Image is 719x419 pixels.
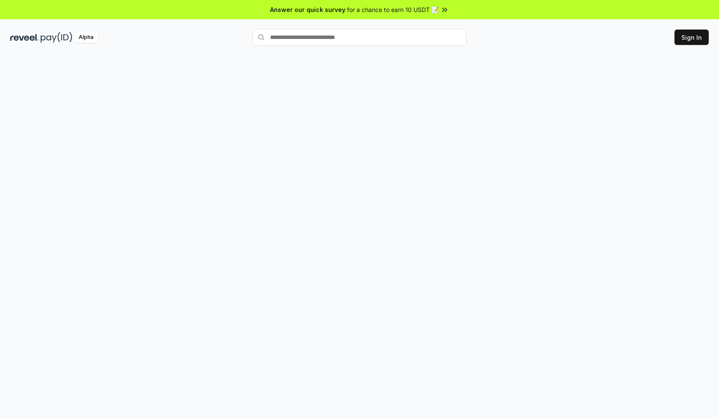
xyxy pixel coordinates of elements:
[674,30,709,45] button: Sign In
[347,5,439,14] span: for a chance to earn 10 USDT 📝
[41,32,72,43] img: pay_id
[74,32,98,43] div: Alpha
[10,32,39,43] img: reveel_dark
[270,5,345,14] span: Answer our quick survey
